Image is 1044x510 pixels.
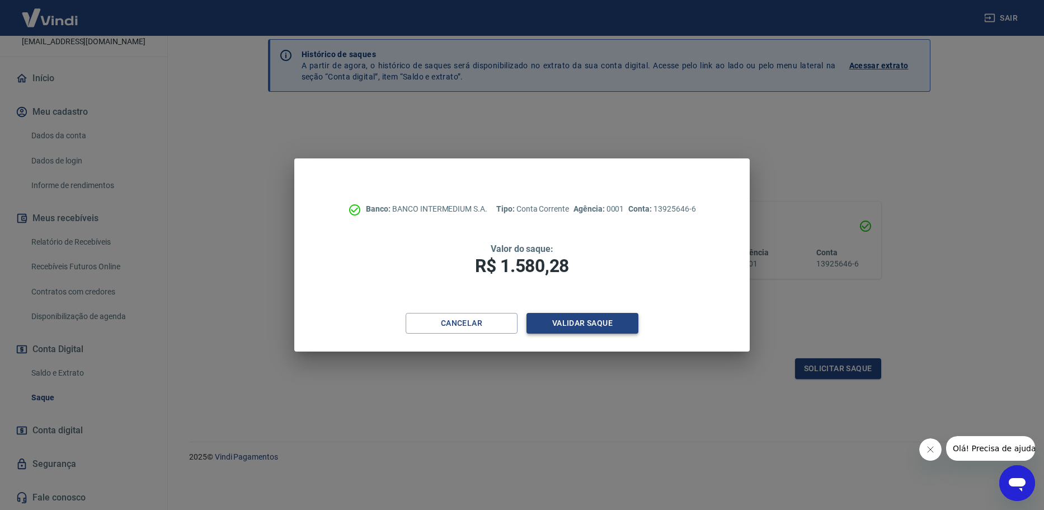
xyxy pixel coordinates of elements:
span: Agência: [573,204,606,213]
span: Tipo: [496,204,516,213]
span: Banco: [366,204,392,213]
button: Cancelar [406,313,518,334]
button: Validar saque [526,313,638,334]
p: 13925646-6 [628,203,695,215]
iframe: Botão para abrir a janela de mensagens [999,465,1035,501]
iframe: Mensagem da empresa [946,436,1035,461]
span: Conta: [628,204,653,213]
p: BANCO INTERMEDIUM S.A. [366,203,487,215]
span: R$ 1.580,28 [475,255,569,277]
iframe: Fechar mensagem [919,438,942,461]
p: Conta Corrente [496,203,569,215]
span: Valor do saque: [491,244,553,254]
span: Olá! Precisa de ajuda? [7,8,94,17]
p: 0001 [573,203,624,215]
